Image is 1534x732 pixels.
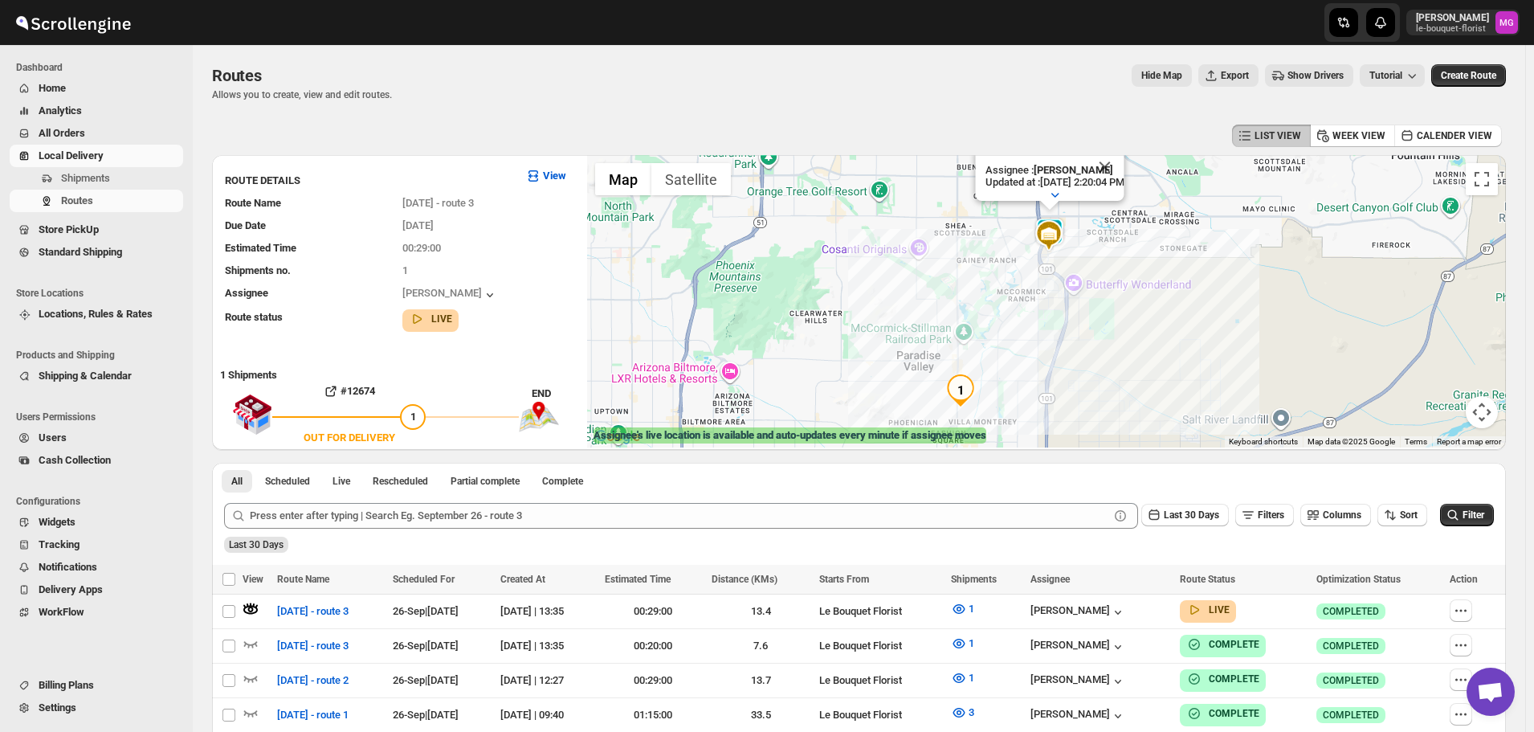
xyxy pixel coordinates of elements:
div: 01:15:00 [605,707,703,723]
b: [PERSON_NAME] [1034,164,1113,176]
button: 1 [941,596,984,622]
b: COMPLETE [1209,708,1259,719]
span: Optimization Status [1316,574,1401,585]
span: Map data ©2025 Google [1308,437,1395,446]
img: Google [591,427,644,448]
span: 1 [402,264,408,276]
div: Le Bouquet Florist [819,673,941,689]
span: 26-Sep | [DATE] [393,605,459,617]
button: Tutorial [1360,64,1425,87]
div: [DATE] | 12:27 [500,673,595,689]
span: [DATE] - route 2 [277,673,349,689]
span: Assignee [225,287,268,299]
span: CALENDER VIEW [1417,129,1492,142]
button: [PERSON_NAME] [1030,673,1126,689]
span: Hide Map [1141,69,1182,82]
h3: ROUTE DETAILS [225,173,512,189]
span: Created At [500,574,545,585]
button: All routes [222,470,252,493]
button: [PERSON_NAME] [1030,604,1126,620]
div: 13.4 [712,603,810,620]
b: 1 Shipments [212,361,277,381]
span: [DATE] [402,219,434,231]
button: Sort [1377,504,1427,526]
button: Analytics [10,100,183,122]
span: Users [39,431,67,444]
span: Complete [542,475,583,488]
div: [DATE] | 13:35 [500,638,595,654]
button: [PERSON_NAME] [1030,639,1126,655]
button: Settings [10,697,183,719]
button: [PERSON_NAME] [402,287,498,303]
span: Shipments [951,574,997,585]
span: Dashboard [16,61,185,74]
button: Show street map [595,163,651,195]
img: ScrollEngine [13,2,133,43]
p: Updated at : [DATE] 2:20:04 PM [985,176,1124,188]
span: Columns [1323,509,1361,521]
button: [PERSON_NAME] [1030,708,1126,724]
span: Store PickUp [39,223,99,235]
text: MG [1499,18,1514,28]
span: Cash Collection [39,454,111,466]
span: Billing Plans [39,679,94,691]
span: Configurations [16,495,185,508]
button: [DATE] - route 2 [267,668,358,693]
span: Show Drivers [1287,69,1344,82]
span: Shipping & Calendar [39,370,132,382]
span: [DATE] - route 3 [277,603,349,620]
span: Tutorial [1369,70,1402,81]
button: 1 [941,665,984,691]
button: View [516,163,576,189]
span: Filters [1258,509,1284,521]
img: trip_end.png [519,402,559,432]
span: Rescheduled [373,475,428,488]
span: All [231,475,243,488]
span: Delivery Apps [39,583,103,595]
span: Shipments [61,172,110,184]
span: WEEK VIEW [1332,129,1385,142]
span: COMPLETED [1323,709,1379,722]
div: 00:20:00 [605,638,703,654]
span: Route status [225,311,283,323]
button: #12674 [272,378,426,404]
p: [PERSON_NAME] [1416,11,1489,24]
span: Settings [39,701,76,714]
button: Cash Collection [10,449,183,472]
span: Starts From [819,574,869,585]
span: Notifications [39,561,97,573]
span: WorkFlow [39,606,84,618]
div: 33.5 [712,707,810,723]
div: Open chat [1467,668,1515,716]
span: 26-Sep | [DATE] [393,640,459,652]
div: Le Bouquet Florist [819,638,941,654]
b: View [543,170,566,182]
span: 1 [969,637,974,649]
div: [DATE] | 13:35 [500,603,595,620]
p: Allows you to create, view and edit routes. [212,88,392,101]
button: 3 [941,700,984,726]
div: 7.6 [712,638,810,654]
button: LIVE [1186,602,1230,618]
p: le-bouquet-florist [1416,24,1489,34]
span: Store Locations [16,287,185,300]
button: All Orders [10,122,183,145]
button: [DATE] - route 3 [267,633,358,659]
p: Assignee : [985,164,1124,176]
span: Partial complete [451,475,520,488]
button: WEEK VIEW [1310,125,1395,147]
button: Keyboard shortcuts [1229,436,1298,448]
button: CALENDER VIEW [1394,125,1502,147]
div: 00:29:00 [605,673,703,689]
button: [DATE] - route 1 [267,702,358,728]
button: Tracking [10,534,183,556]
b: #12674 [341,385,375,397]
span: [DATE] - route 1 [277,707,349,723]
b: LIVE [1209,604,1230,615]
button: Routes [10,190,183,212]
span: Home [39,82,66,94]
button: Shipments [10,167,183,190]
button: COMPLETE [1186,636,1259,652]
span: View [243,574,263,585]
